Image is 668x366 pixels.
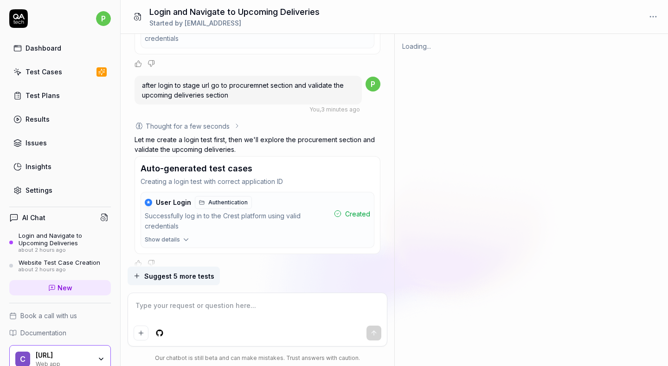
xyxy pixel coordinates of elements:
button: Add attachment [134,326,148,340]
a: Test Cases [9,63,111,81]
div: Crest.ai [36,351,91,359]
button: Show details [141,235,374,248]
div: Login and Navigate to Upcoming Deliveries [19,232,111,247]
span: after login to stage url go to procuremnet section and validate the upcoming deliveries section [142,81,344,99]
a: Results [9,110,111,128]
div: Dashboard [26,43,61,53]
p: Let me create a login test first, then we'll explore the procurement section and validate the upc... [135,135,380,154]
h3: Auto-generated test cases [141,162,252,175]
div: Loading... [402,41,661,51]
a: Documentation [9,328,111,338]
span: You [309,106,320,113]
div: about 2 hours ago [19,247,111,254]
h4: AI Chat [22,213,45,222]
a: Authentication [195,196,252,209]
button: Negative feedback [148,60,155,67]
h1: Login and Navigate to Upcoming Deliveries [149,6,320,18]
a: Issues [9,134,111,152]
div: Thought for a few seconds [146,121,230,131]
button: Positive feedback [135,260,142,267]
div: Started by [149,18,320,28]
a: Insights [9,157,111,176]
a: Login and Navigate to Upcoming Deliveriesabout 2 hours ago [9,232,111,253]
div: Issues [26,138,47,148]
div: Our chatbot is still beta and can make mistakes. Trust answers with caution. [128,354,388,362]
a: New [9,280,111,295]
span: User Login [156,198,191,207]
div: Test Plans [26,91,60,100]
span: Book a call with us [20,311,77,320]
button: p [96,9,111,28]
span: New [58,283,72,293]
span: Created [345,209,370,219]
div: Results [26,114,50,124]
span: p [366,77,380,91]
div: Insights [26,162,51,171]
div: Website Test Case Creation [19,259,100,266]
button: Suggest 5 more tests [128,267,220,285]
a: Dashboard [9,39,111,57]
div: Test Cases [26,67,62,77]
span: Authentication [208,198,248,207]
button: ★User LoginAuthenticationSuccessfully log in to the Crest platform using valid credentialsCreated [141,192,374,236]
span: Documentation [20,328,66,338]
button: Negative feedback [148,260,155,267]
a: Test Plans [9,86,111,105]
span: [EMAIL_ADDRESS] [185,19,241,27]
div: about 2 hours ago [19,267,100,273]
span: p [96,11,111,26]
p: Creating a login test with correct application ID [141,176,374,186]
div: , 3 minutes ago [309,105,360,114]
div: Settings [26,185,52,195]
button: Positive feedback [135,60,142,67]
div: Successfully log in to the Crest platform using valid credentials [145,211,330,232]
a: Settings [9,181,111,199]
a: Book a call with us [9,311,111,320]
a: Website Test Case Creationabout 2 hours ago [9,259,111,273]
div: ★ [145,199,152,206]
span: Show details [145,235,180,244]
span: Suggest 5 more tests [144,271,214,281]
